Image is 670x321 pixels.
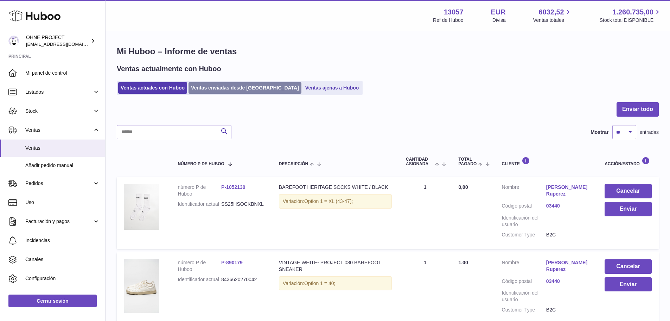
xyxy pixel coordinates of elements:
dt: Identificador actual [178,276,221,283]
dt: número P de Huboo [178,259,221,273]
strong: 13057 [444,7,464,17]
label: Mostrar [591,129,608,136]
dt: Identificación del usuario [502,215,546,228]
span: Cantidad ASIGNADA [406,157,433,166]
span: Option 1 = 40; [304,280,335,286]
a: [PERSON_NAME] Ruperez [546,184,591,197]
span: Listados [25,89,92,95]
span: Mi panel de control [25,70,100,76]
a: Ventas ajenas a Huboo [303,82,362,94]
span: Pedidos [25,180,92,187]
div: Cliente [502,157,591,166]
span: Canales [25,256,100,263]
span: Ventas [25,127,92,134]
dt: Identificador actual [178,201,221,208]
div: Variación: [279,276,392,291]
img: 130571759093427.png [124,259,159,313]
a: [PERSON_NAME] Ruperez [546,259,591,273]
span: 0,00 [458,184,468,190]
span: Descripción [279,162,308,166]
a: Ventas enviadas desde [GEOGRAPHIC_DATA] [189,82,301,94]
span: Ventas [25,145,100,152]
img: whitesockssmall.jpg [124,184,159,230]
h2: Ventas actualmente con Huboo [117,64,221,74]
span: Total pagado [458,157,477,166]
dt: Customer Type [502,307,546,313]
span: Incidencias [25,237,100,244]
a: 03440 [546,203,591,209]
div: Variación: [279,194,392,209]
dt: Código postal [502,278,546,286]
a: 1.260.735,00 Stock total DISPONIBLE [600,7,662,24]
button: Enviar todo [617,102,659,117]
a: P-890179 [221,260,243,265]
span: Stock [25,108,92,115]
a: Cerrar sesión [8,295,97,307]
button: Cancelar [605,184,652,198]
dt: número P de Huboo [178,184,221,197]
span: Stock total DISPONIBLE [600,17,662,24]
button: Enviar [605,202,652,216]
dt: Identificación del usuario [502,290,546,303]
span: Configuración [25,275,100,282]
div: BAREFOOT HERITAGE SOCKS WHITE / BLACK [279,184,392,191]
div: Ref de Huboo [433,17,463,24]
dt: Código postal [502,203,546,211]
span: Option 1 = XL (43-47); [304,198,353,204]
span: 6032,52 [538,7,564,17]
img: internalAdmin-13057@internal.huboo.com [8,36,19,46]
span: 1.260.735,00 [612,7,653,17]
strong: EUR [491,7,506,17]
dd: SS25HSOCKBNXL [221,201,265,208]
a: P-1052130 [221,184,245,190]
td: 1 [399,177,451,248]
div: VINTAGE WHITE- PROJECT 080 BAREFOOT SNEAKER [279,259,392,273]
span: número P de Huboo [178,162,224,166]
h1: Mi Huboo – Informe de ventas [117,46,659,57]
div: Divisa [492,17,506,24]
button: Enviar [605,277,652,292]
div: Acción/Estado [605,157,652,166]
dd: B2C [546,307,591,313]
span: [EMAIL_ADDRESS][DOMAIN_NAME] [26,41,103,47]
dd: B2C [546,232,591,238]
dt: Nombre [502,259,546,274]
span: Ventas totales [533,17,572,24]
span: Uso [25,199,100,206]
dd: 8436620270042 [221,276,265,283]
dt: Nombre [502,184,546,199]
span: Facturación y pagos [25,218,92,225]
a: Ventas actuales con Huboo [118,82,187,94]
a: 03440 [546,278,591,285]
span: entradas [640,129,659,136]
dt: Customer Type [502,232,546,238]
div: OHNE PROJECT [26,34,89,48]
button: Cancelar [605,259,652,274]
span: 1,00 [458,260,468,265]
a: 6032,52 Ventas totales [533,7,572,24]
span: Añadir pedido manual [25,162,100,169]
